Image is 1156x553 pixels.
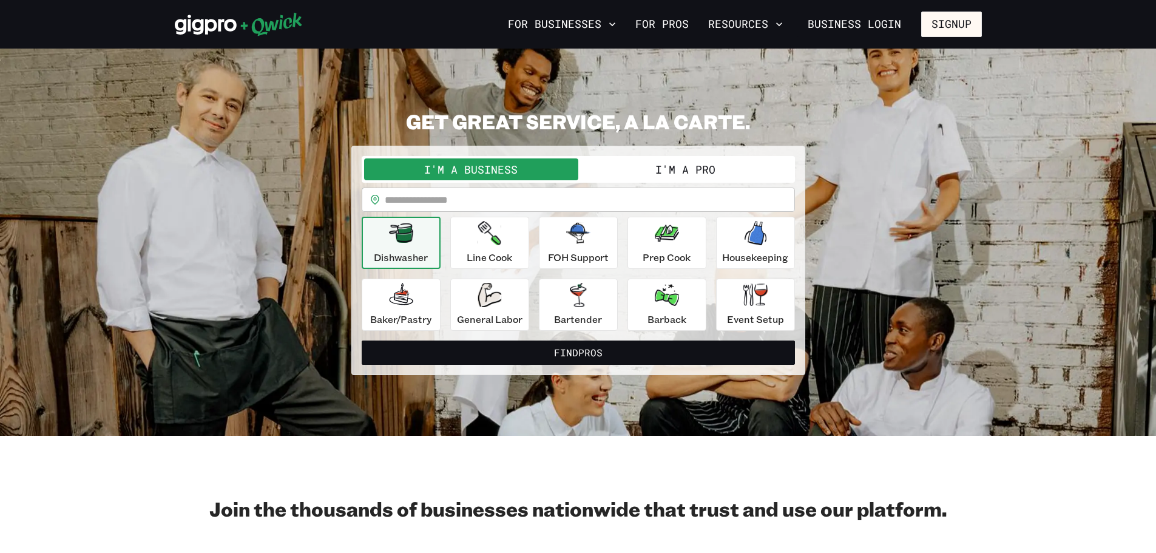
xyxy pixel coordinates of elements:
h2: GET GREAT SERVICE, A LA CARTE. [351,109,805,134]
button: Line Cook [450,217,529,269]
button: Baker/Pastry [362,279,441,331]
p: Prep Cook [643,250,691,265]
p: FOH Support [548,250,609,265]
h2: Join the thousands of businesses nationwide that trust and use our platform. [175,497,982,521]
button: Signup [921,12,982,37]
p: Line Cook [467,250,512,265]
p: Housekeeping [722,250,788,265]
button: General Labor [450,279,529,331]
button: I'm a Pro [578,158,793,180]
button: I'm a Business [364,158,578,180]
p: Dishwasher [374,250,428,265]
button: FindPros [362,341,795,365]
button: Barback [627,279,706,331]
p: Baker/Pastry [370,312,431,327]
button: Dishwasher [362,217,441,269]
a: For Pros [630,14,694,35]
button: Bartender [539,279,618,331]
button: Prep Cook [627,217,706,269]
p: Barback [647,312,686,327]
p: General Labor [457,312,522,327]
p: Bartender [554,312,602,327]
button: Housekeeping [716,217,795,269]
button: Resources [703,14,788,35]
p: Event Setup [727,312,784,327]
button: FOH Support [539,217,618,269]
a: Business Login [797,12,911,37]
button: For Businesses [503,14,621,35]
button: Event Setup [716,279,795,331]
